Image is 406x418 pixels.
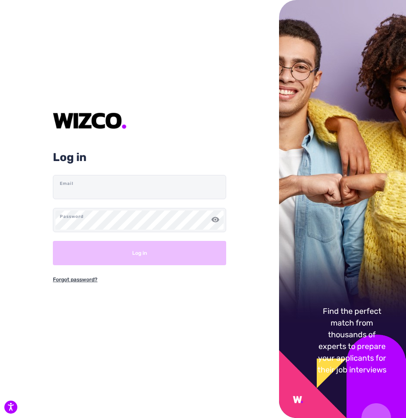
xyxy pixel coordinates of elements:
img: IauMAAAAASUVORK5CYII= [53,112,127,129]
button: Log in [53,241,226,265]
a: Forgot password? [53,275,97,284]
h2: Log in [53,151,226,165]
img: Toggle password visibility [211,216,219,224]
img: sidebar.f94f5664.png [279,335,406,418]
p: Find the perfect match from thousands of experts to prepare your applicants for their job interviews [314,306,390,376]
